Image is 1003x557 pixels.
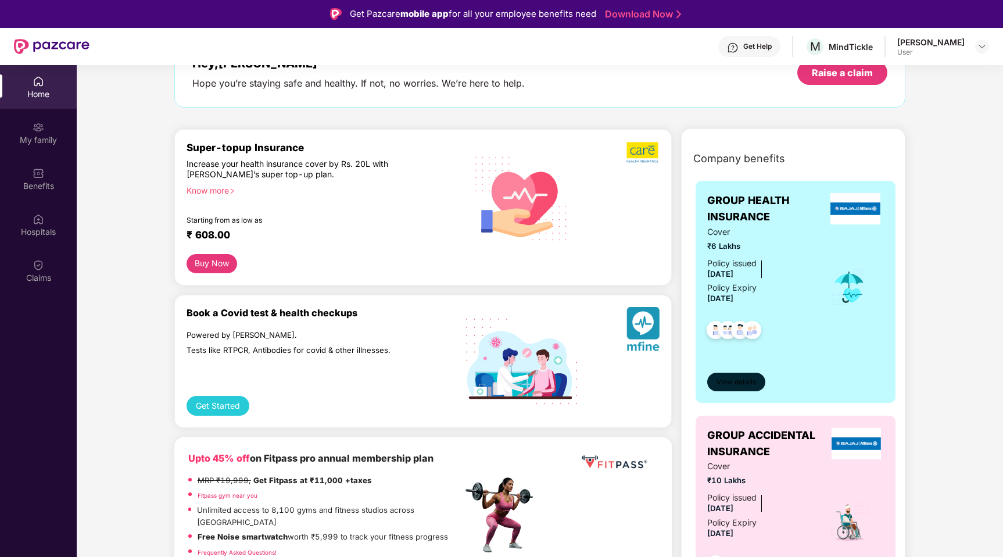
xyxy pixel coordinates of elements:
[33,259,44,271] img: svg+xml;base64,PHN2ZyBpZD0iQ2xhaW0iIHhtbG5zPSJodHRwOi8vd3d3LnczLm9yZy8yMDAwL3N2ZyIgd2lkdGg9IjIwIi...
[701,317,730,346] img: svg+xml;base64,PHN2ZyB4bWxucz0iaHR0cDovL3d3dy53My5vcmcvMjAwMC9zdmciIHdpZHRoPSI0OC45NDMiIGhlaWdodD...
[707,281,757,294] div: Policy Expiry
[187,307,463,319] div: Book a Covid test & health checkups
[188,452,250,464] b: Upto 45% off
[192,77,525,90] div: Hope you’re staying safe and healthy. If not, no worries. We’re here to help.
[727,42,739,53] img: svg+xml;base64,PHN2ZyBpZD0iSGVscC0zMngzMiIgeG1sbnM9Imh0dHA6Ly93d3cudzMub3JnLzIwMDAvc3ZnIiB3aWR0aD...
[33,167,44,179] img: svg+xml;base64,PHN2ZyBpZD0iQmVuZWZpdHMiIHhtbG5zPSJodHRwOi8vd3d3LnczLm9yZy8yMDAwL3N2ZyIgd2lkdGg9Ij...
[187,159,413,180] div: Increase your health insurance cover by Rs. 20L with [PERSON_NAME]’s super top-up plan.
[707,240,815,252] span: ₹6 Lakhs
[726,317,754,346] img: svg+xml;base64,PHN2ZyB4bWxucz0iaHR0cDovL3d3dy53My5vcmcvMjAwMC9zdmciIHdpZHRoPSI0OC45NDMiIGhlaWdodD...
[350,7,596,21] div: Get Pazcare for all your employee benefits need
[187,345,413,356] div: Tests like RTPCR, Antibodies for covid & other illnesses.
[626,307,660,355] img: svg+xml;base64,PHN2ZyB4bWxucz0iaHR0cDovL3d3dy53My5vcmcvMjAwMC9zdmciIHhtbG5zOnhsaW5rPSJodHRwOi8vd3...
[187,216,413,224] div: Starting from as low as
[707,257,757,270] div: Policy issued
[187,228,451,242] div: ₹ 608.00
[707,269,733,278] span: [DATE]
[707,516,757,529] div: Policy Expiry
[198,532,288,541] strong: Free Noise smartwatch
[707,192,827,226] span: GROUP HEALTH INSURANCE
[829,41,873,52] div: MindTickle
[330,8,342,20] img: Logo
[605,8,678,20] a: Download Now
[462,474,543,556] img: fpp.png
[812,66,873,79] div: Raise a claim
[810,40,821,53] span: M
[466,319,577,404] img: svg+xml;base64,PHN2ZyB4bWxucz0iaHR0cDovL3d3dy53My5vcmcvMjAwMC9zdmciIHdpZHRoPSIxOTIiIGhlaWdodD0iMT...
[188,452,434,464] b: on Fitpass pro annual membership plan
[33,213,44,225] img: svg+xml;base64,PHN2ZyBpZD0iSG9zcGl0YWxzIiB4bWxucz0iaHR0cDovL3d3dy53My5vcmcvMjAwMC9zdmciIHdpZHRoPS...
[707,294,733,303] span: [DATE]
[738,317,766,346] img: svg+xml;base64,PHN2ZyB4bWxucz0iaHR0cDovL3d3dy53My5vcmcvMjAwMC9zdmciIHdpZHRoPSI0OC45NDMiIGhlaWdodD...
[707,226,815,238] span: Cover
[33,122,44,133] img: svg+xml;base64,PHN2ZyB3aWR0aD0iMjAiIGhlaWdodD0iMjAiIHZpZXdCb3g9IjAgMCAyMCAyMCIgZmlsbD0ibm9uZSIgeG...
[977,42,987,51] img: svg+xml;base64,PHN2ZyBpZD0iRHJvcGRvd24tMzJ4MzIiIHhtbG5zPSJodHRwOi8vd3d3LnczLm9yZy8yMDAwL3N2ZyIgd2...
[197,504,462,528] p: Unlimited access to 8,100 gyms and fitness studios across [GEOGRAPHIC_DATA]
[707,504,733,513] span: [DATE]
[830,193,880,224] img: insurerLogo
[707,460,815,473] span: Cover
[198,492,257,499] a: Fitpass gym near you
[897,48,965,57] div: User
[579,451,649,473] img: fppp.png
[714,317,742,346] img: svg+xml;base64,PHN2ZyB4bWxucz0iaHR0cDovL3d3dy53My5vcmcvMjAwMC9zdmciIHdpZHRoPSI0OC45MTUiIGhlaWdodD...
[707,491,757,504] div: Policy issued
[676,8,681,20] img: Stroke
[198,549,277,556] a: Frequently Asked Questions!
[187,254,237,273] button: Buy Now
[707,373,765,391] button: View details
[707,474,815,487] span: ₹10 Lakhs
[33,76,44,87] img: svg+xml;base64,PHN2ZyBpZD0iSG9tZSIgeG1sbnM9Imh0dHA6Ly93d3cudzMub3JnLzIwMDAvc3ZnIiB3aWR0aD0iMjAiIG...
[717,377,756,388] span: View details
[187,141,463,153] div: Super-topup Insurance
[707,427,829,460] span: GROUP ACCIDENTAL INSURANCE
[198,476,251,485] del: MRP ₹19,999,
[14,39,89,54] img: New Pazcare Logo
[187,396,249,416] button: Get Started
[897,37,965,48] div: [PERSON_NAME]
[187,185,456,194] div: Know more
[466,141,577,254] img: svg+xml;base64,PHN2ZyB4bWxucz0iaHR0cDovL3d3dy53My5vcmcvMjAwMC9zdmciIHhtbG5zOnhsaW5rPSJodHRwOi8vd3...
[829,502,869,542] img: icon
[400,8,449,19] strong: mobile app
[253,476,372,485] strong: Get Fitpass at ₹11,000 +taxes
[707,529,733,538] span: [DATE]
[832,428,882,459] img: insurerLogo
[198,531,448,543] p: worth ₹5,999 to track your fitness progress
[229,188,235,194] span: right
[830,268,868,306] img: icon
[743,42,772,51] div: Get Help
[693,151,785,167] span: Company benefits
[626,141,660,163] img: b5dec4f62d2307b9de63beb79f102df3.png
[187,330,413,341] div: Powered by [PERSON_NAME].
